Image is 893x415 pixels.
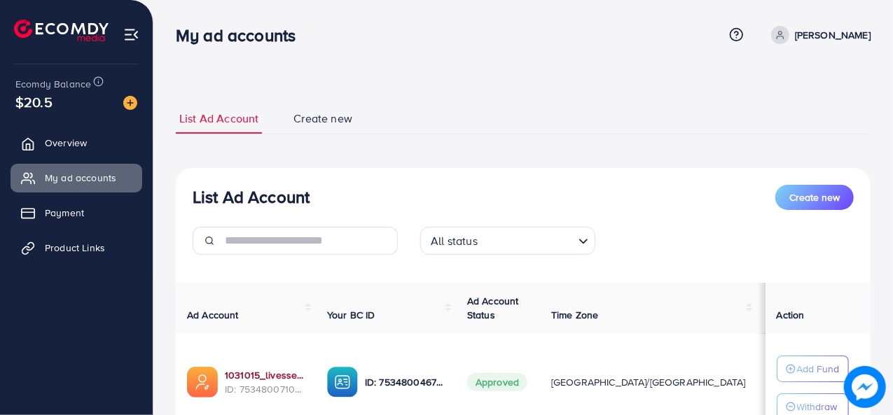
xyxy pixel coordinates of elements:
span: Payment [45,206,84,220]
span: Ad Account Status [467,294,519,322]
img: logo [14,20,109,41]
span: Time Zone [551,308,598,322]
img: menu [123,27,139,43]
span: Create new [293,111,352,127]
div: Search for option [420,227,595,255]
span: [GEOGRAPHIC_DATA]/[GEOGRAPHIC_DATA] [551,375,746,389]
span: Create new [789,190,840,204]
a: My ad accounts [11,164,142,192]
span: Your BC ID [327,308,375,322]
span: Ad Account [187,308,239,322]
h3: List Ad Account [193,187,310,207]
button: Add Fund [777,356,849,382]
p: [PERSON_NAME] [795,27,871,43]
span: All status [428,231,480,251]
p: Withdraw [797,398,838,415]
p: Add Fund [797,360,840,377]
a: Overview [11,129,142,157]
span: ID: 7534800710915915792 [225,382,305,396]
button: Create new [775,185,854,210]
span: Ecomdy Balance [15,77,91,91]
img: image [844,366,886,408]
span: Approved [467,373,527,391]
span: My ad accounts [45,171,116,185]
a: Payment [11,199,142,227]
img: image [123,96,137,110]
div: <span class='underline'>1031015_livessence testing_1754332532515</span></br>7534800710915915792 [225,368,305,397]
h3: My ad accounts [176,25,307,45]
a: 1031015_livessence testing_1754332532515 [225,368,305,382]
p: ID: 7534800467637944336 [365,374,445,391]
img: ic-ba-acc.ded83a64.svg [327,367,358,398]
span: Action [777,308,805,322]
span: List Ad Account [179,111,258,127]
img: ic-ads-acc.e4c84228.svg [187,367,218,398]
span: $20.5 [15,92,53,112]
span: Product Links [45,241,105,255]
a: [PERSON_NAME] [766,26,871,44]
input: Search for option [482,228,573,251]
a: Product Links [11,234,142,262]
span: Overview [45,136,87,150]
